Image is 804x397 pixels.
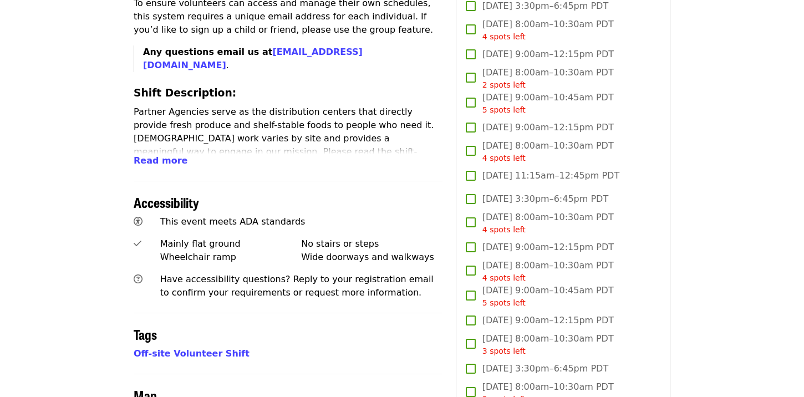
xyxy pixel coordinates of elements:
i: check icon [134,238,141,249]
span: [DATE] 8:00am–10:30am PDT [482,139,614,164]
span: 3 spots left [482,347,526,355]
span: 2 spots left [482,80,526,89]
span: [DATE] 9:00am–10:45am PDT [482,284,614,309]
span: [DATE] 9:00am–12:15pm PDT [482,314,614,327]
span: [DATE] 9:00am–12:15pm PDT [482,121,614,134]
span: [DATE] 3:30pm–6:45pm PDT [482,192,608,206]
span: [DATE] 8:00am–10:30am PDT [482,259,614,284]
span: [DATE] 11:15am–12:45pm PDT [482,169,619,182]
a: Off-site Volunteer Shift [134,348,250,359]
div: Wide doorways and walkways [301,251,442,264]
span: Tags [134,324,157,344]
strong: Shift Description: [134,87,236,99]
div: Wheelchair ramp [160,251,302,264]
strong: Any questions email us at [143,47,363,70]
span: [DATE] 9:00am–12:15pm PDT [482,48,614,61]
span: 4 spots left [482,273,526,282]
span: Read more [134,155,187,166]
p: Partner Agencies serve as the distribution centers that directly provide fresh produce and shelf-... [134,105,442,185]
span: [DATE] 9:00am–10:45am PDT [482,91,614,116]
span: Accessibility [134,192,199,212]
span: [DATE] 3:30pm–6:45pm PDT [482,362,608,375]
span: 4 spots left [482,154,526,162]
div: No stairs or steps [301,237,442,251]
span: [DATE] 9:00am–12:15pm PDT [482,241,614,254]
span: This event meets ADA standards [160,216,306,227]
span: [DATE] 8:00am–10:30am PDT [482,66,614,91]
span: 4 spots left [482,225,526,234]
span: 4 spots left [482,32,526,41]
span: [DATE] 8:00am–10:30am PDT [482,332,614,357]
p: . [143,45,442,72]
span: [DATE] 8:00am–10:30am PDT [482,211,614,236]
span: Have accessibility questions? Reply to your registration email to confirm your requirements or re... [160,274,434,298]
i: universal-access icon [134,216,143,227]
div: Mainly flat ground [160,237,302,251]
i: question-circle icon [134,274,143,284]
span: 5 spots left [482,105,526,114]
span: 5 spots left [482,298,526,307]
button: Read more [134,154,187,167]
span: [DATE] 8:00am–10:30am PDT [482,18,614,43]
